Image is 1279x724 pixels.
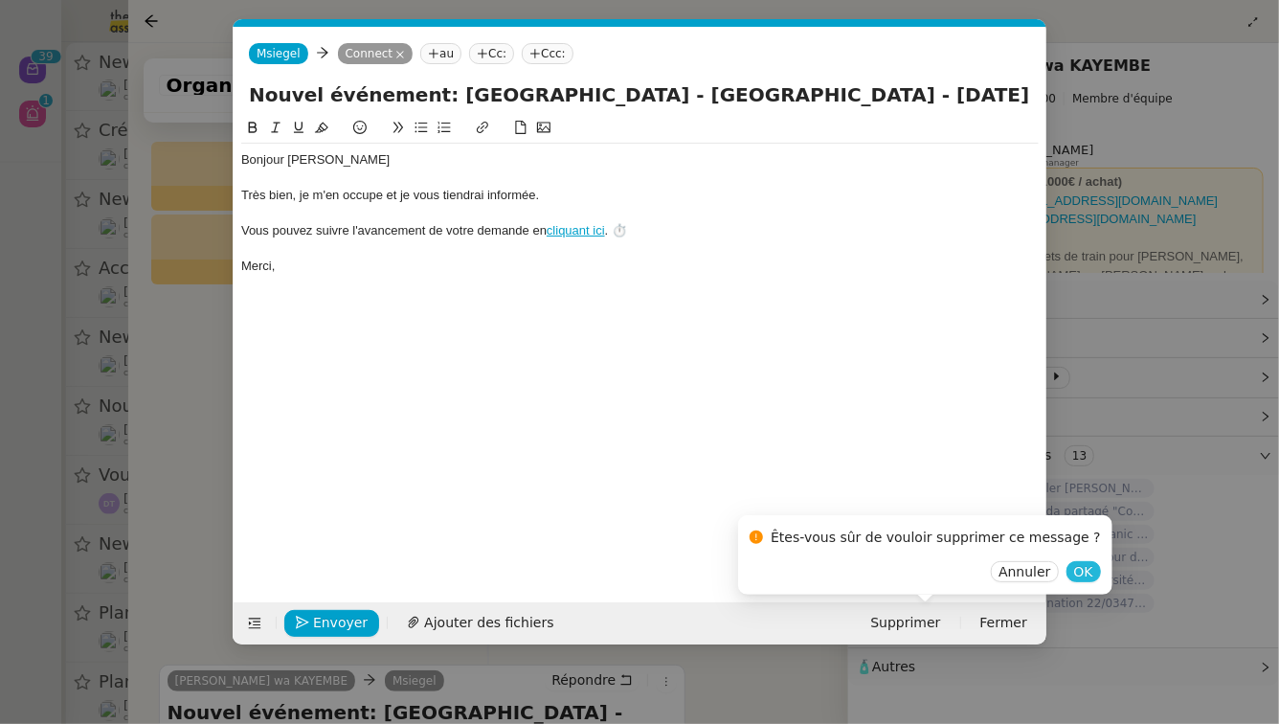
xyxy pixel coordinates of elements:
[420,43,461,64] nz-tag: au
[284,610,379,637] button: Envoyer
[338,43,414,64] nz-tag: Connect
[522,43,573,64] nz-tag: Ccc:
[1074,562,1093,581] span: OK
[991,561,1058,582] button: Annuler
[469,43,514,64] nz-tag: Cc:
[969,610,1039,637] button: Fermer
[241,151,1039,169] div: Bonjour [PERSON_NAME]
[249,80,1031,109] input: Subject
[771,527,1101,549] div: Êtes-vous sûr de vouloir supprimer ce message ?
[395,610,565,637] button: Ajouter des fichiers
[257,47,301,60] span: Msiegel
[870,612,940,634] span: Supprimer
[999,562,1050,581] span: Annuler
[980,612,1027,634] span: Fermer
[1066,561,1101,582] button: OK
[859,610,952,637] button: Supprimer
[241,258,1039,275] div: Merci,
[313,612,368,634] span: Envoyer
[241,222,1039,239] div: Vous pouvez suivre l'avancement de votre demande en . ⏱️
[241,187,1039,204] div: Très bien, je m'en occupe et je vous tiendrai informée.
[424,612,553,634] span: Ajouter des fichiers
[547,223,605,238] a: cliquant ici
